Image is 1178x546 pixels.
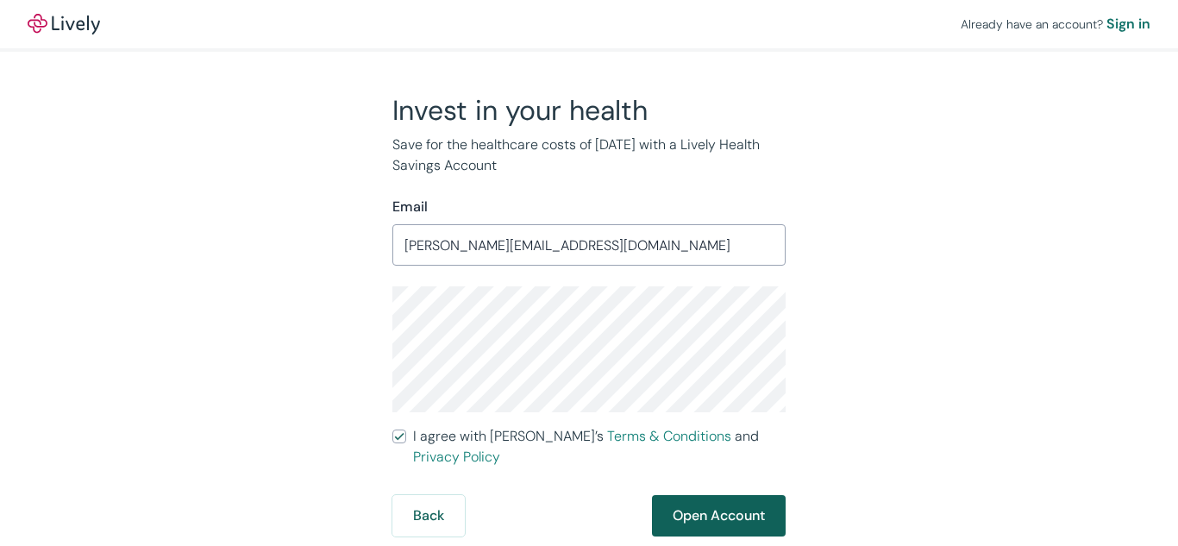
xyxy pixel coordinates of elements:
a: LivelyLively [28,14,100,35]
a: Terms & Conditions [607,427,731,445]
div: Already have an account? [961,14,1150,35]
a: Sign in [1106,14,1150,35]
button: Back [392,495,465,537]
span: I agree with [PERSON_NAME]’s and [413,426,786,468]
button: Open Account [652,495,786,537]
p: Save for the healthcare costs of [DATE] with a Lively Health Savings Account [392,135,786,176]
label: Email [392,197,428,217]
h2: Invest in your health [392,93,786,128]
img: Lively [28,14,100,35]
a: Privacy Policy [413,448,500,466]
